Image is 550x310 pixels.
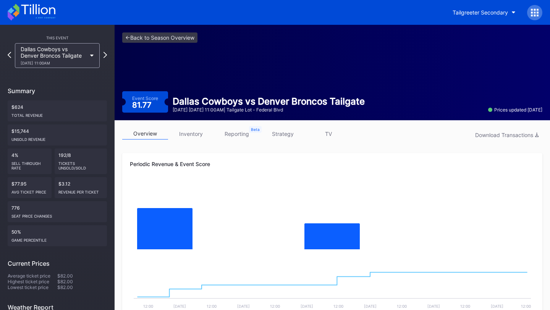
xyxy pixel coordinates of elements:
[132,101,154,109] div: 81.77
[55,149,107,174] div: 192/8
[397,304,407,308] text: 12:00
[8,36,107,40] div: This Event
[173,304,186,308] text: [DATE]
[8,149,52,174] div: 4%
[132,95,158,101] div: Event Score
[333,304,343,308] text: 12:00
[143,304,153,308] text: 12:00
[11,158,48,170] div: Sell Through Rate
[8,100,107,121] div: $624
[8,279,57,284] div: Highest ticket price
[488,107,542,113] div: Prices updated [DATE]
[130,161,535,167] div: Periodic Revenue & Event Score
[58,158,104,170] div: Tickets Unsold/Sold
[475,132,539,138] div: Download Transactions
[8,124,107,145] div: $15,744
[57,279,107,284] div: $82.00
[21,61,86,65] div: [DATE] 11:00AM
[8,284,57,290] div: Lowest ticket price
[11,187,48,194] div: Avg ticket price
[173,96,365,107] div: Dallas Cowboys vs Denver Broncos Tailgate
[55,177,107,198] div: $3.12
[11,110,103,118] div: Total Revenue
[260,128,306,140] a: strategy
[122,128,168,140] a: overview
[11,211,103,218] div: seat price changes
[173,107,365,113] div: [DATE] [DATE] 11:00AM | Tailgate Lot - Federal Blvd
[270,304,280,308] text: 12:00
[214,128,260,140] a: reporting
[58,187,104,194] div: Revenue per ticket
[453,9,508,16] div: Tailgreeter Secondary
[8,273,57,279] div: Average ticket price
[57,273,107,279] div: $82.00
[11,134,103,142] div: Unsold Revenue
[8,177,52,198] div: $77.95
[122,32,197,43] a: <-Back to Season Overview
[491,304,503,308] text: [DATE]
[237,304,250,308] text: [DATE]
[521,304,531,308] text: 12:00
[460,304,470,308] text: 12:00
[21,46,86,65] div: Dallas Cowboys vs Denver Broncos Tailgate
[8,260,107,267] div: Current Prices
[471,130,542,140] button: Download Transactions
[8,87,107,95] div: Summary
[57,284,107,290] div: $82.00
[364,304,377,308] text: [DATE]
[11,235,103,242] div: Game percentile
[447,5,521,19] button: Tailgreeter Secondary
[8,225,107,246] div: 50%
[8,201,107,222] div: 776
[306,128,351,140] a: TV
[130,181,535,257] svg: Chart title
[207,304,217,308] text: 12:00
[301,304,313,308] text: [DATE]
[168,128,214,140] a: inventory
[427,304,440,308] text: [DATE]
